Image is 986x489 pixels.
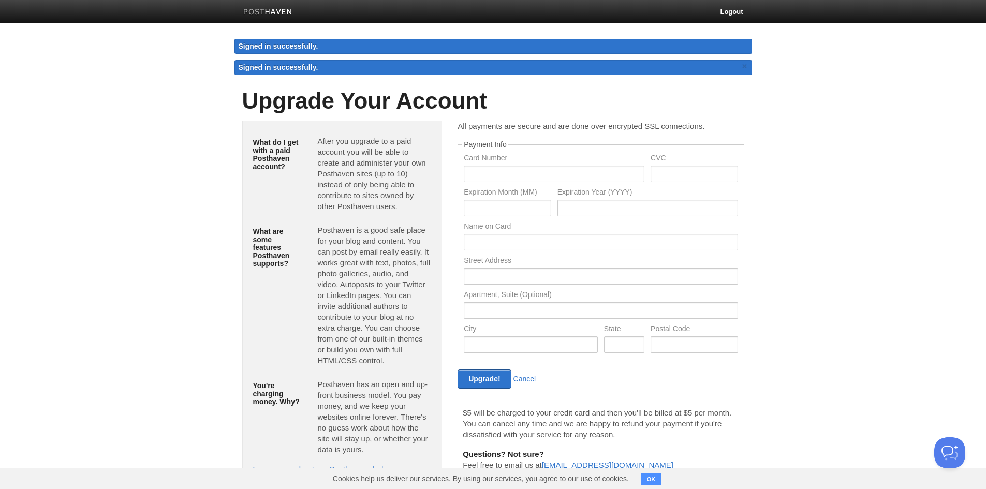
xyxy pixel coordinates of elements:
[464,291,738,301] label: Apartment, Suite (Optional)
[253,382,302,406] h5: You're charging money. Why?
[458,369,511,389] input: Upgrade!
[557,188,738,198] label: Expiration Year (YYYY)
[253,228,302,268] h5: What are some features Posthaven supports?
[463,407,739,440] p: $5 will be charged to your credit card and then you'll be billed at $5 per month. You can cancel ...
[242,88,744,113] h1: Upgrade Your Account
[513,375,536,383] a: Cancel
[464,257,738,266] label: Street Address
[740,60,749,73] a: ×
[641,473,661,485] button: OK
[317,136,431,212] p: After you upgrade to a paid account you will be able to create and administer your own Posthaven ...
[464,325,598,335] label: City
[464,188,551,198] label: Expiration Month (MM)
[651,154,738,164] label: CVC
[934,437,965,468] iframe: Help Scout Beacon - Open
[463,449,739,470] p: Feel free to email us at
[253,139,302,171] h5: What do I get with a paid Posthaven account?
[604,325,644,335] label: State
[253,465,399,473] a: Learn more about our Posthaven pledge »
[243,9,292,17] img: Posthaven-bar
[462,141,508,148] legend: Payment Info
[322,468,639,489] span: Cookies help us deliver our services. By using our services, you agree to our use of cookies.
[464,154,644,164] label: Card Number
[317,225,431,366] p: Posthaven is a good safe place for your blog and content. You can post by email really easily. It...
[464,223,738,232] label: Name on Card
[234,39,752,54] div: Signed in successfully.
[542,461,673,469] a: [EMAIL_ADDRESS][DOMAIN_NAME]
[463,450,544,458] b: Questions? Not sure?
[239,63,318,71] span: Signed in successfully.
[458,121,744,131] p: All payments are secure and are done over encrypted SSL connections.
[317,379,431,455] p: Posthaven has an open and up-front business model. You pay money, and we keep your websites onlin...
[651,325,738,335] label: Postal Code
